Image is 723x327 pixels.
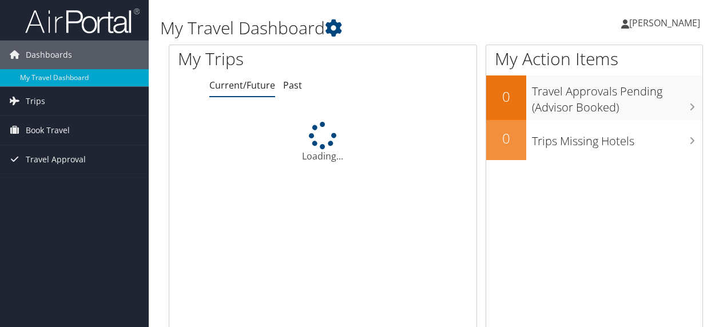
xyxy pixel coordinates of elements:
a: 0Trips Missing Hotels [486,120,702,160]
a: 0Travel Approvals Pending (Advisor Booked) [486,75,702,119]
div: Loading... [169,122,476,163]
a: Past [283,79,302,91]
span: Dashboards [26,41,72,69]
span: Book Travel [26,116,70,145]
a: [PERSON_NAME] [621,6,712,40]
a: Current/Future [209,79,275,91]
h3: Travel Approvals Pending (Advisor Booked) [532,78,702,115]
span: Trips [26,87,45,115]
span: Travel Approval [26,145,86,174]
h2: 0 [486,129,526,148]
span: [PERSON_NAME] [629,17,700,29]
h1: My Action Items [486,47,702,71]
h2: 0 [486,87,526,106]
h3: Trips Missing Hotels [532,127,702,149]
img: airportal-logo.png [25,7,140,34]
h1: My Travel Dashboard [160,16,528,40]
h1: My Trips [178,47,340,71]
